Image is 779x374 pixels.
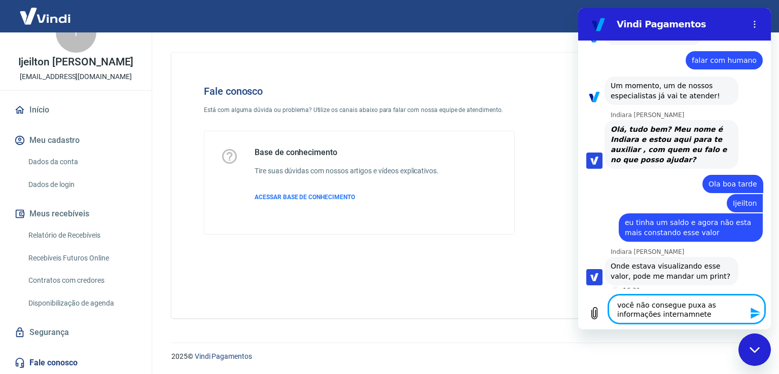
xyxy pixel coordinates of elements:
[12,129,139,152] button: Meu cadastro
[24,225,139,246] a: Relatório de Recebíveis
[12,352,139,374] a: Fale conosco
[12,321,139,344] a: Segurança
[171,351,755,362] p: 2025 ©
[12,1,78,31] img: Vindi
[24,152,139,172] a: Dados da conta
[204,105,515,115] p: Está com alguma dúvida ou problema? Utilize os canais abaixo para falar com nossa equipe de atend...
[24,174,139,195] a: Dados de login
[18,57,134,67] p: Ijeilton [PERSON_NAME]
[255,193,439,202] a: ACESSAR BASE DE CONHECIMENTO
[558,69,712,204] img: Fale conosco
[24,293,139,314] a: Disponibilização de agenda
[578,8,771,329] iframe: Janela de mensagens
[12,203,139,225] button: Meus recebíveis
[255,194,355,201] span: ACESSAR BASE DE CONHECIMENTO
[730,7,767,26] button: Sair
[20,71,132,82] p: [EMAIL_ADDRESS][DOMAIN_NAME]
[255,147,439,158] h5: Base de conhecimento
[195,352,252,360] a: Vindi Pagamentos
[738,333,771,366] iframe: Botão para abrir a janela de mensagens, conversa em andamento
[255,166,439,176] h6: Tire suas dúvidas com nossos artigos e vídeos explicativos.
[24,270,139,291] a: Contratos com credores
[12,99,139,121] a: Início
[56,12,96,53] div: I
[204,85,515,97] h4: Fale conosco
[24,248,139,269] a: Recebíveis Futuros Online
